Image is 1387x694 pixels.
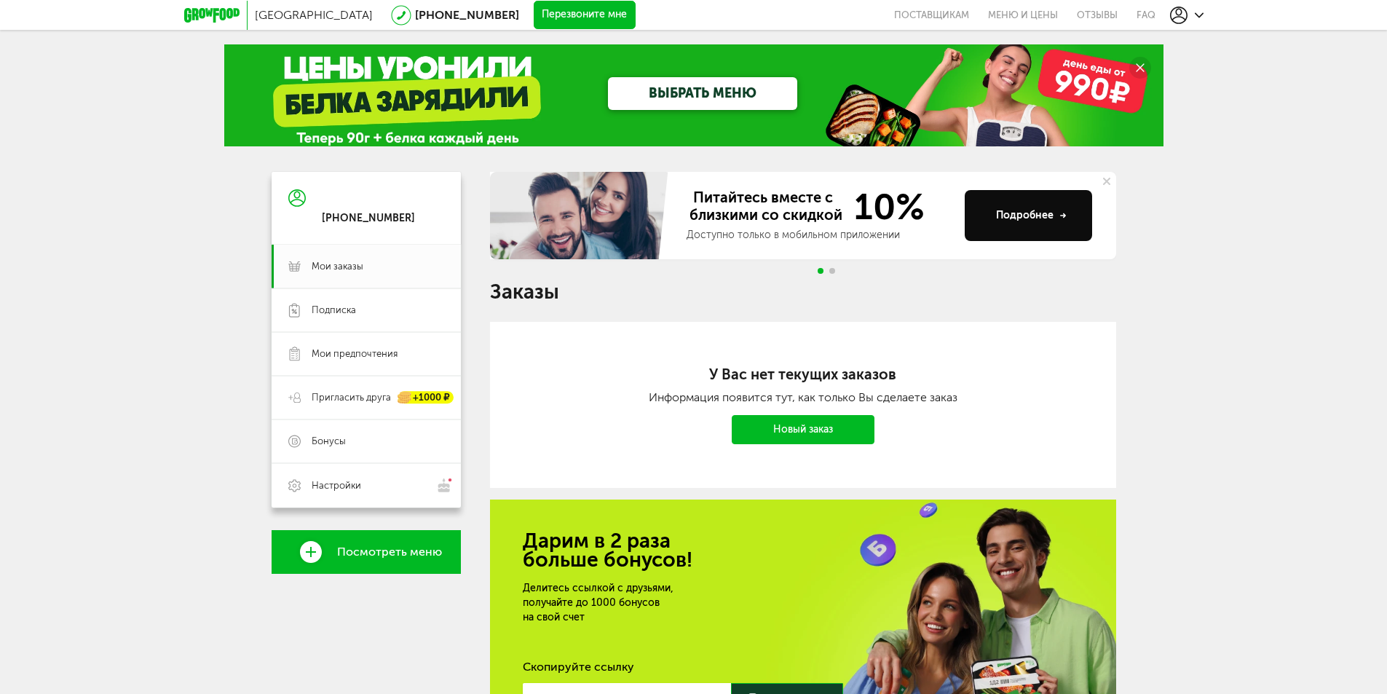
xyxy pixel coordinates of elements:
a: Настройки [272,463,461,508]
span: Мои заказы [312,260,363,273]
div: Подробнее [996,208,1067,223]
span: Мои предпочтения [312,347,398,360]
button: Перезвоните мне [534,1,636,30]
div: +1000 ₽ [398,392,454,404]
h2: Дарим в 2 раза больше бонусов! [523,532,1083,569]
span: Настройки [312,479,361,492]
div: Информация появится тут, как только Вы сделаете заказ [548,390,1058,404]
h2: У Вас нет текущих заказов [548,366,1058,383]
a: Посмотреть меню [272,530,461,574]
a: Пригласить друга +1000 ₽ [272,376,461,419]
div: Доступно только в мобильном приложении [687,228,953,242]
a: Мои предпочтения [272,332,461,376]
div: Скопируйте ссылку [523,660,1083,674]
span: [GEOGRAPHIC_DATA] [255,8,373,22]
a: Подписка [272,288,461,332]
a: Бонусы [272,419,461,463]
div: [PHONE_NUMBER] [322,212,415,225]
span: Подписка [312,304,356,317]
span: 10% [845,189,925,225]
a: Новый заказ [732,415,874,444]
a: [PHONE_NUMBER] [415,8,519,22]
img: family-banner.579af9d.jpg [490,172,672,259]
a: ВЫБРАТЬ МЕНЮ [608,77,797,110]
span: Питайтесь вместе с близкими со скидкой [687,189,845,225]
span: Go to slide 1 [818,268,823,274]
div: Делитесь ссылкой с друзьями, получайте до 1000 бонусов на свой счет [523,581,862,625]
span: Бонусы [312,435,346,448]
span: Пригласить друга [312,391,391,404]
span: Go to slide 2 [829,268,835,274]
h1: Заказы [490,283,1116,301]
span: Посмотреть меню [337,545,442,559]
a: Мои заказы [272,245,461,288]
button: Подробнее [965,190,1092,241]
